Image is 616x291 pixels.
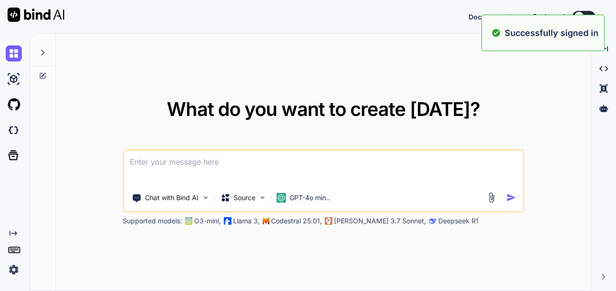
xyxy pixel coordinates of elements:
[486,192,497,203] img: attachment
[258,194,266,202] img: Pick Models
[506,193,516,203] img: icon
[491,26,501,39] img: alert
[6,97,22,113] img: githubLight
[167,97,480,121] span: What do you want to create [DATE]?
[276,193,286,203] img: GPT-4o mini
[469,13,519,21] span: Documentation
[185,217,192,225] img: GPT-4
[6,45,22,62] img: chat
[8,8,64,22] img: Bind AI
[533,12,569,21] span: Dark mode
[6,71,22,87] img: ai-studio
[201,194,209,202] img: Pick Tools
[429,217,436,225] img: claude
[233,216,260,226] p: Llama 3,
[438,216,479,226] p: Deepseek R1
[194,216,221,226] p: O3-mini,
[290,193,330,203] p: GPT-4o min..
[145,193,199,203] p: Chat with Bind AI
[325,217,332,225] img: claude
[263,218,269,224] img: Mistral-AI
[6,262,22,278] img: settings
[123,216,182,226] p: Supported models:
[224,217,231,225] img: Llama2
[334,216,426,226] p: [PERSON_NAME] 3.7 Sonnet,
[271,216,322,226] p: Codestral 25.01,
[234,193,255,203] p: Source
[505,26,598,39] p: Successfully signed in
[469,12,519,22] button: Documentation
[6,122,22,138] img: darkCloudIdeIcon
